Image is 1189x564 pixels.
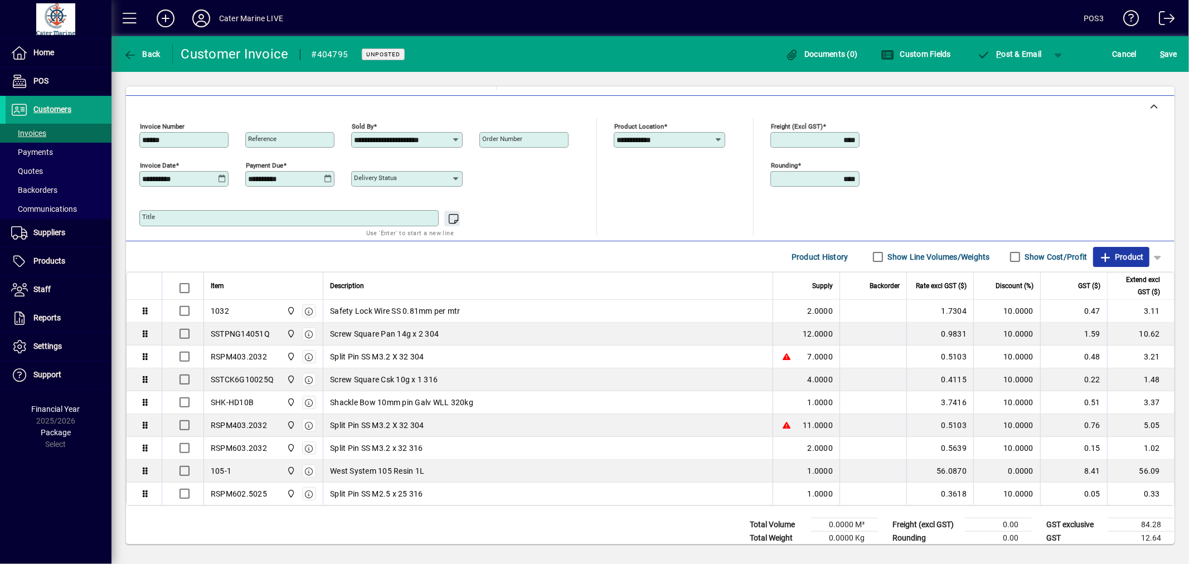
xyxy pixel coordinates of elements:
[914,443,967,454] div: 0.5639
[11,129,46,138] span: Invoices
[284,488,297,500] span: Cater Marine
[330,351,424,362] span: Split Pin SS M3.2 X 32 304
[1084,9,1104,27] div: POS3
[965,518,1032,532] td: 0.00
[330,488,423,499] span: Split Pin SS M2.5 x 25 316
[973,368,1040,391] td: 10.0000
[1160,45,1177,63] span: ave
[330,374,438,385] span: Screw Square Csk 10g x 1 316
[803,328,833,339] span: 12.0000
[914,328,967,339] div: 0.9831
[284,442,297,454] span: Cater Marine
[284,328,297,340] span: Cater Marine
[973,323,1040,346] td: 10.0000
[211,465,231,477] div: 105-1
[1041,518,1108,532] td: GST exclusive
[744,518,811,532] td: Total Volume
[808,443,833,454] span: 2.0000
[123,50,161,59] span: Back
[1040,483,1107,505] td: 0.05
[808,374,833,385] span: 4.0000
[140,162,176,169] mat-label: Invoice date
[284,419,297,431] span: Cater Marine
[33,285,51,294] span: Staff
[1040,460,1107,483] td: 8.41
[6,39,111,67] a: Home
[811,518,878,532] td: 0.0000 M³
[808,305,833,317] span: 2.0000
[808,488,833,499] span: 1.0000
[1157,44,1180,64] button: Save
[183,8,219,28] button: Profile
[33,256,65,265] span: Products
[330,280,364,292] span: Description
[366,51,400,58] span: Unposted
[614,123,664,130] mat-label: Product location
[330,420,424,431] span: Split Pin SS M3.2 X 32 304
[1078,280,1100,292] span: GST ($)
[211,351,267,362] div: RSPM403.2032
[352,123,373,130] mat-label: Sold by
[1040,391,1107,414] td: 0.51
[6,304,111,332] a: Reports
[482,135,522,143] mat-label: Order number
[1108,518,1175,532] td: 84.28
[787,247,853,267] button: Product History
[248,135,276,143] mat-label: Reference
[111,44,173,64] app-page-header-button: Back
[870,280,900,292] span: Backorder
[811,532,878,545] td: 0.0000 Kg
[33,342,62,351] span: Settings
[6,67,111,95] a: POS
[284,396,297,409] span: Cater Marine
[211,420,267,431] div: RSPM403.2032
[914,488,967,499] div: 0.3618
[973,346,1040,368] td: 10.0000
[246,162,283,169] mat-label: Payment due
[914,374,967,385] div: 0.4115
[6,247,111,275] a: Products
[1114,274,1160,298] span: Extend excl GST ($)
[1107,300,1174,323] td: 3.11
[1107,483,1174,505] td: 0.33
[771,123,823,130] mat-label: Freight (excl GST)
[973,414,1040,437] td: 10.0000
[808,397,833,408] span: 1.0000
[211,443,267,454] div: RSPM603.2032
[914,397,967,408] div: 3.7416
[1113,45,1137,63] span: Cancel
[330,465,424,477] span: West System 105 Resin 1L
[1040,368,1107,391] td: 0.22
[330,397,473,408] span: Shackle Bow 10mm pin Galv WLL 320kg
[973,391,1040,414] td: 10.0000
[1040,300,1107,323] td: 0.47
[142,213,155,221] mat-label: Title
[6,162,111,181] a: Quotes
[284,351,297,363] span: Cater Marine
[6,124,111,143] a: Invoices
[330,443,423,454] span: Split Pin SS M3.2 x 32 316
[886,251,990,262] label: Show Line Volumes/Weights
[914,420,967,431] div: 0.5103
[11,167,43,176] span: Quotes
[354,174,397,182] mat-label: Delivery status
[887,518,965,532] td: Freight (excl GST)
[977,50,1042,59] span: ost & Email
[1040,346,1107,368] td: 0.48
[41,428,71,437] span: Package
[1041,532,1108,545] td: GST
[744,532,811,545] td: Total Weight
[211,488,267,499] div: RSPM602.5025
[1107,346,1174,368] td: 3.21
[211,305,229,317] div: 1032
[6,200,111,218] a: Communications
[148,8,183,28] button: Add
[33,313,61,322] span: Reports
[33,76,48,85] span: POS
[211,374,274,385] div: SSTCK6G10025Q
[1093,247,1149,267] button: Product
[211,328,270,339] div: SSTPNG14051Q
[914,305,967,317] div: 1.7304
[1107,368,1174,391] td: 1.48
[972,44,1047,64] button: Post & Email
